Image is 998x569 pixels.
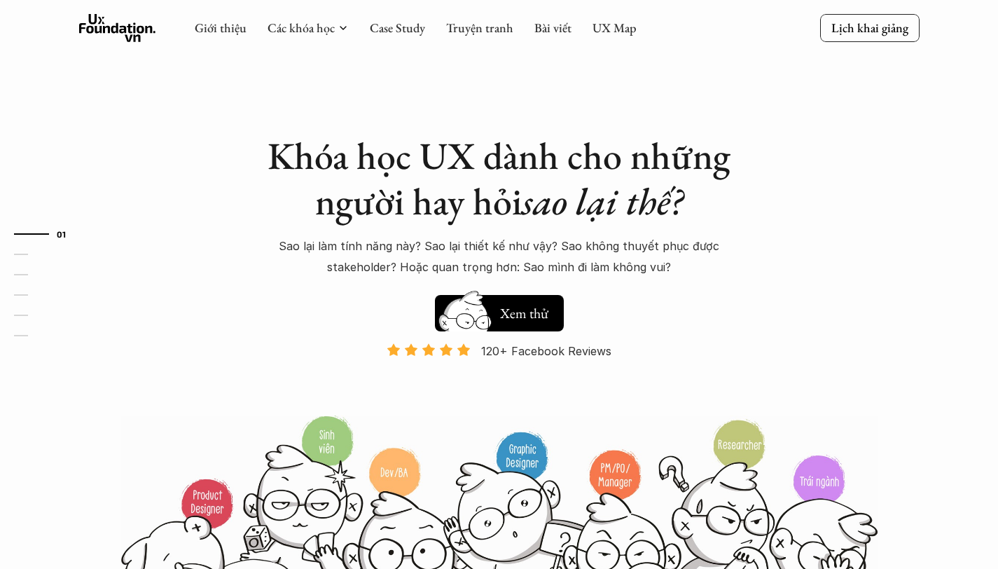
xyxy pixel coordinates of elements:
[57,228,67,238] strong: 01
[268,20,335,36] a: Các khóa học
[820,14,920,41] a: Lịch khai giảng
[195,20,247,36] a: Giới thiệu
[254,133,744,224] h1: Khóa học UX dành cho những người hay hỏi
[254,235,744,278] p: Sao lại làm tính năng này? Sao lại thiết kế như vậy? Sao không thuyết phục được stakeholder? Hoặc...
[375,343,624,413] a: 120+ Facebook Reviews
[14,226,81,242] a: 01
[831,20,908,36] p: Lịch khai giảng
[522,177,683,226] em: sao lại thế?
[370,20,425,36] a: Case Study
[534,20,571,36] a: Bài viết
[435,288,564,331] a: Xem thử
[498,303,550,323] h5: Xem thử
[446,20,513,36] a: Truyện tranh
[592,20,637,36] a: UX Map
[481,341,611,362] p: 120+ Facebook Reviews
